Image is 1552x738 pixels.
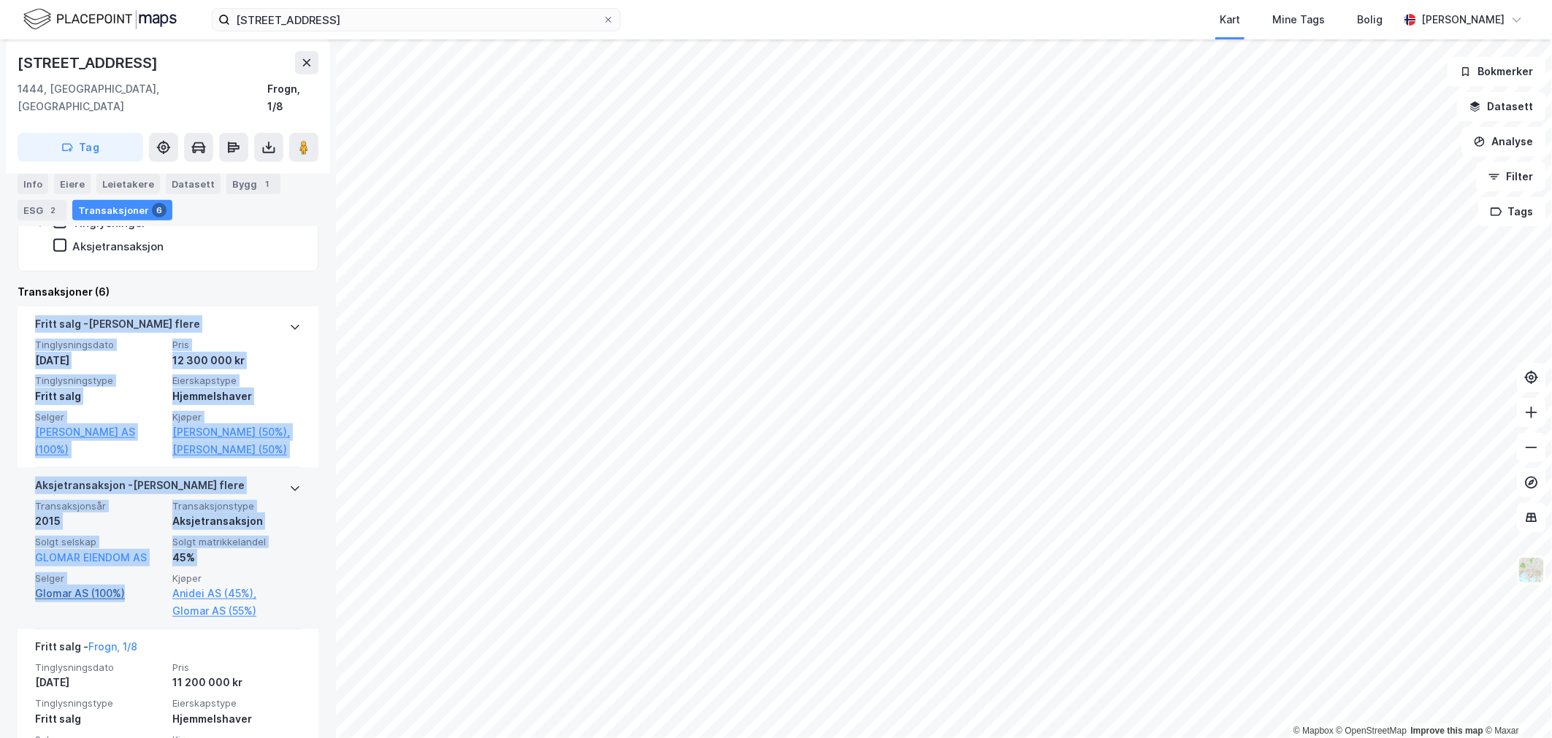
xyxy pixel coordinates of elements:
span: Eierskapstype [172,697,301,710]
div: Frogn, 1/8 [267,80,318,115]
a: Glomar AS (100%) [35,585,164,602]
a: [PERSON_NAME] AS (100%) [35,423,164,458]
div: Aksjetransaksjon [72,239,164,253]
a: GLOMAR EIENDOM AS [35,551,147,564]
div: Leietakere [96,174,160,194]
div: Aksjetransaksjon - [PERSON_NAME] flere [35,477,245,500]
span: Solgt matrikkelandel [172,536,301,548]
div: Fritt salg - [35,638,137,661]
a: [PERSON_NAME] (50%) [172,441,301,458]
a: Glomar AS (55%) [172,602,301,620]
button: Analyse [1461,127,1546,156]
div: [PERSON_NAME] [1422,11,1505,28]
div: Info [18,174,48,194]
div: [DATE] [35,674,164,691]
span: Tinglysningstype [35,374,164,387]
div: Hjemmelshaver [172,710,301,728]
div: Transaksjoner [72,200,172,220]
iframe: Chat Widget [1479,668,1552,738]
span: Solgt selskap [35,536,164,548]
span: Transaksjonstype [172,500,301,512]
span: Tinglysningsdato [35,339,164,351]
div: Kart [1220,11,1240,28]
span: Transaksjonsår [35,500,164,512]
div: 6 [152,203,167,218]
div: Fritt salg [35,710,164,728]
div: Fritt salg - [PERSON_NAME] flere [35,315,200,339]
button: Filter [1476,162,1546,191]
div: 12 300 000 kr [172,352,301,369]
span: Selger [35,572,164,585]
span: Kjøper [172,572,301,585]
span: Kjøper [172,411,301,423]
button: Bokmerker [1448,57,1546,86]
span: Tinglysningsdato [35,661,164,674]
span: Pris [172,339,301,351]
button: Datasett [1457,92,1546,121]
img: Z [1518,556,1545,584]
img: logo.f888ab2527a4732fd821a326f86c7f29.svg [23,7,177,32]
span: Pris [172,661,301,674]
div: 1444, [GEOGRAPHIC_DATA], [GEOGRAPHIC_DATA] [18,80,267,115]
a: Frogn, 1/8 [88,640,137,653]
div: Mine Tags [1272,11,1325,28]
span: Tinglysningstype [35,697,164,710]
div: ESG [18,200,66,220]
div: 11 200 000 kr [172,674,301,691]
div: [DATE] [35,352,164,369]
a: Anidei AS (45%), [172,585,301,602]
span: Selger [35,411,164,423]
div: Datasett [166,174,221,194]
div: [STREET_ADDRESS] [18,51,161,74]
div: 2015 [35,512,164,530]
div: Aksjetransaksjon [172,512,301,530]
div: Fritt salg [35,388,164,405]
a: Improve this map [1411,726,1483,736]
a: OpenStreetMap [1337,726,1407,736]
input: Søk på adresse, matrikkel, gårdeiere, leietakere eller personer [230,9,603,31]
div: Bolig [1357,11,1383,28]
button: Tag [18,133,143,162]
div: Kontrollprogram for chat [1479,668,1552,738]
a: [PERSON_NAME] (50%), [172,423,301,441]
button: Tags [1478,197,1546,226]
div: Bygg [226,174,280,194]
a: Mapbox [1293,726,1334,736]
div: 2 [46,203,61,218]
div: 45% [172,549,301,566]
div: 1 [260,177,275,191]
span: Eierskapstype [172,374,301,387]
div: Eiere [54,174,91,194]
div: Hjemmelshaver [172,388,301,405]
div: Transaksjoner (6) [18,283,318,301]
